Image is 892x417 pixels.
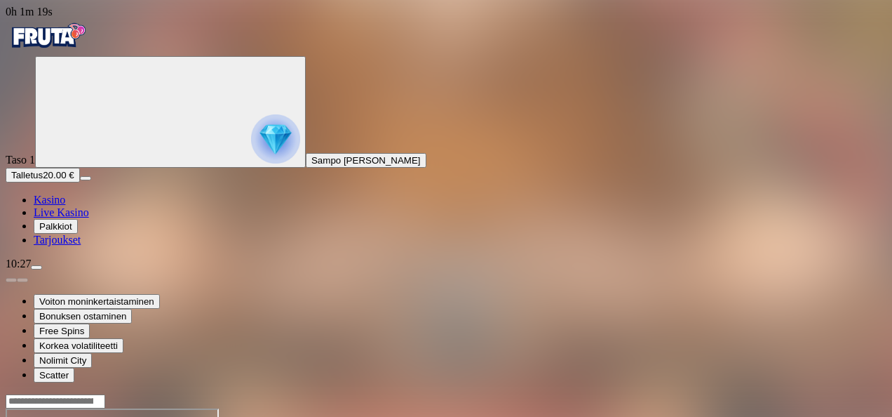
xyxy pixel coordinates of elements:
button: menu [31,265,42,270]
input: Search [6,395,105,409]
button: prev slide [6,278,17,282]
span: Scatter [39,370,69,380]
button: next slide [17,278,28,282]
button: Bonuksen ostaminen [34,309,132,324]
button: menu [80,176,91,180]
span: Nolimit City [39,355,86,366]
button: Free Spins [34,324,90,338]
button: Palkkiot [34,219,78,234]
a: Kasino [34,194,65,206]
span: Voiton moninkertaistaminen [39,296,154,307]
span: Sampo [PERSON_NAME] [311,155,421,166]
nav: Main menu [6,194,886,246]
span: Taso 1 [6,154,35,166]
nav: Primary [6,18,886,246]
button: Voiton moninkertaistaminen [34,294,160,309]
span: 20.00 € [43,170,74,180]
img: Fruta [6,18,90,53]
span: Bonuksen ostaminen [39,311,126,322]
button: Nolimit City [34,353,92,368]
img: reward progress [251,114,300,164]
button: Talletusplus icon20.00 € [6,168,80,183]
span: Palkkiot [39,221,72,232]
span: user session time [6,6,53,18]
a: Live Kasino [34,206,89,218]
button: Scatter [34,368,74,383]
button: Korkea volatiliteetti [34,338,123,353]
span: Talletus [11,170,43,180]
span: Free Spins [39,326,84,336]
button: reward progress [35,56,306,168]
a: Fruta [6,44,90,55]
span: 10:27 [6,258,31,270]
span: Korkea volatiliteetti [39,340,118,351]
a: Tarjoukset [34,234,81,246]
button: Sampo [PERSON_NAME] [306,153,426,168]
